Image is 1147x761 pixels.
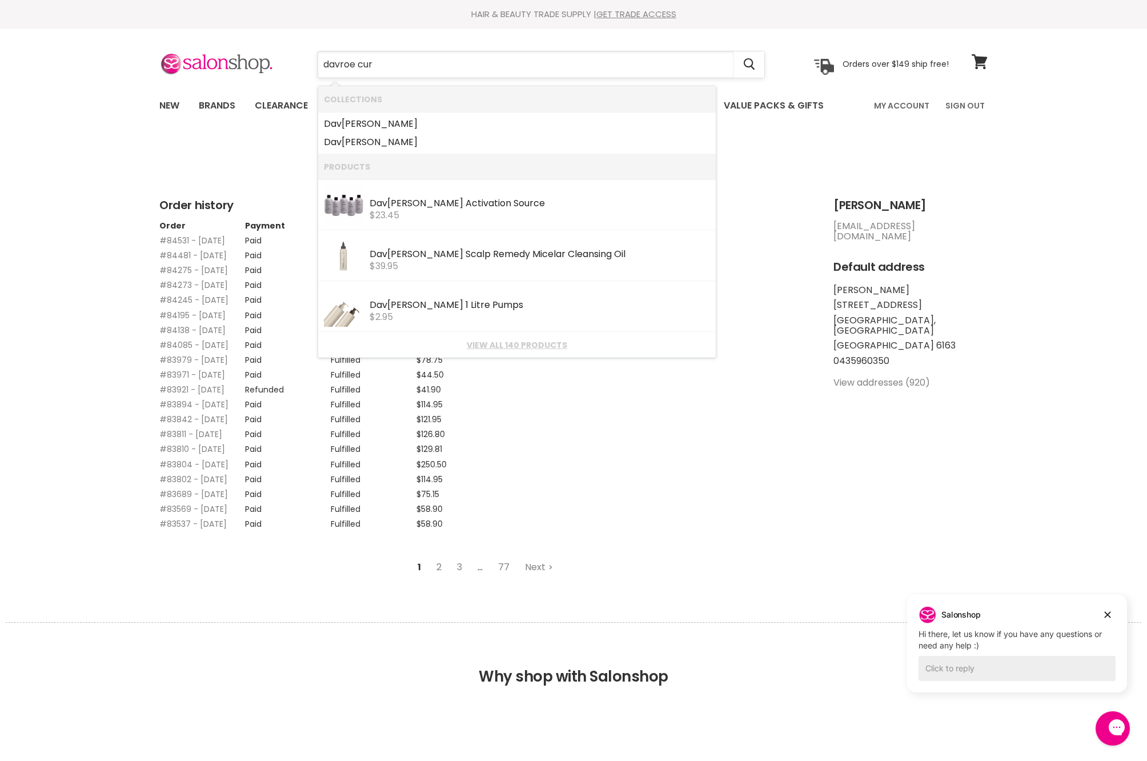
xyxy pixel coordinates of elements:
a: Clearance [246,94,316,118]
li: Products: Davroe 1 Litre Pumps [318,281,716,332]
td: Paid [245,499,331,514]
td: Paid [245,305,331,320]
iframe: Gorgias live chat campaigns [899,592,1136,710]
td: Fulfilled [331,424,416,439]
b: Dav [324,117,342,130]
td: Paid [245,230,331,245]
p: Orders over $149 ship free! [843,59,949,69]
iframe: Gorgias live chat messenger [1090,707,1136,750]
td: Fulfilled [331,499,416,514]
h2: Why shop with Salonshop [6,622,1141,703]
td: Paid [245,439,331,454]
a: #83802 - [DATE] [159,474,227,485]
h2: Default address [833,261,988,274]
th: Order [159,221,245,230]
a: #83804 - [DATE] [159,459,228,470]
span: … [471,557,489,578]
td: Paid [245,245,331,260]
a: #83971 - [DATE] [159,369,225,380]
img: DAVROE-Scalp-Remedy-Spa-Micellar-Cleansing-Oil_3568_200x.png [324,236,364,276]
a: #83979 - [DATE] [159,354,228,366]
li: Page 1 [411,557,427,578]
a: #84273 - [DATE] [159,279,228,291]
span: $114.95 [416,399,443,410]
span: $126.80 [416,428,445,440]
a: [PERSON_NAME] [324,133,710,151]
span: $58.90 [416,518,443,530]
li: 0435960350 [833,356,988,366]
img: s-l1600_3_200x.jpg [324,185,364,225]
td: Paid [245,260,331,275]
a: Go to page 2 [430,557,448,578]
span: $39.95 [370,259,398,273]
li: [STREET_ADDRESS] [833,300,988,310]
span: $75.15 [416,488,439,500]
li: Products: Davines Activation Source [318,179,716,230]
a: Go to next page [519,557,559,578]
li: [GEOGRAPHIC_DATA], [GEOGRAPHIC_DATA] [833,315,988,337]
li: Collections: Davines [318,112,716,133]
li: Products: Davroe Scalp Remedy Micelar Cleansing Oil [318,230,716,281]
td: Paid [245,320,331,335]
li: Collections: Davroe [318,133,716,154]
th: Payment [245,221,331,230]
a: #84531 - [DATE] [159,235,225,246]
a: #83894 - [DATE] [159,399,228,410]
a: My Account [867,94,936,118]
nav: Pagination [159,557,811,578]
h2: [PERSON_NAME] [833,199,988,212]
td: Paid [245,409,331,424]
li: [GEOGRAPHIC_DATA] 6163 [833,341,988,351]
td: Paid [245,424,331,439]
a: Brands [190,94,244,118]
a: Go to page 77 [492,557,516,578]
td: Fulfilled [331,439,416,454]
a: #84245 - [DATE] [159,294,228,306]
h1: My Account [159,151,988,171]
td: Paid [245,290,331,305]
a: View all 140 products [324,341,710,350]
td: Paid [245,275,331,290]
td: Fulfilled [331,454,416,469]
a: [EMAIL_ADDRESS][DOMAIN_NAME] [833,219,915,243]
a: #83810 - [DATE] [159,443,225,455]
td: Paid [245,469,331,484]
td: Paid [245,454,331,469]
a: View addresses (920) [833,376,930,389]
a: Value Packs & Gifts [715,94,832,118]
a: #83842 - [DATE] [159,414,228,425]
td: Paid [245,365,331,379]
form: Product [317,51,765,78]
td: Fulfilled [331,365,416,379]
td: Fulfilled [331,394,416,409]
a: #83811 - [DATE] [159,428,222,440]
td: Fulfilled [331,350,416,365]
span: $58.90 [416,503,443,515]
li: Collections [318,86,716,112]
span: $2.95 [370,310,393,323]
a: #84195 - [DATE] [159,310,226,321]
a: #83569 - [DATE] [159,503,227,515]
div: [PERSON_NAME] Activation Source [370,198,710,210]
ul: Main menu [151,89,850,122]
h2: Order history [159,199,811,212]
a: GET TRADE ACCESS [596,8,676,20]
div: HAIR & BEAUTY TRADE SUPPLY | [145,9,1002,20]
td: Fulfilled [331,409,416,424]
td: Fulfilled [331,379,416,394]
b: Dav [324,135,342,149]
a: #84481 - [DATE] [159,250,227,261]
td: Paid [245,514,331,528]
td: Fulfilled [331,514,416,528]
span: 1 [411,557,427,578]
a: #84138 - [DATE] [159,325,226,336]
td: Fulfilled [331,484,416,499]
td: Paid [245,350,331,365]
span: $44.50 [416,369,444,380]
